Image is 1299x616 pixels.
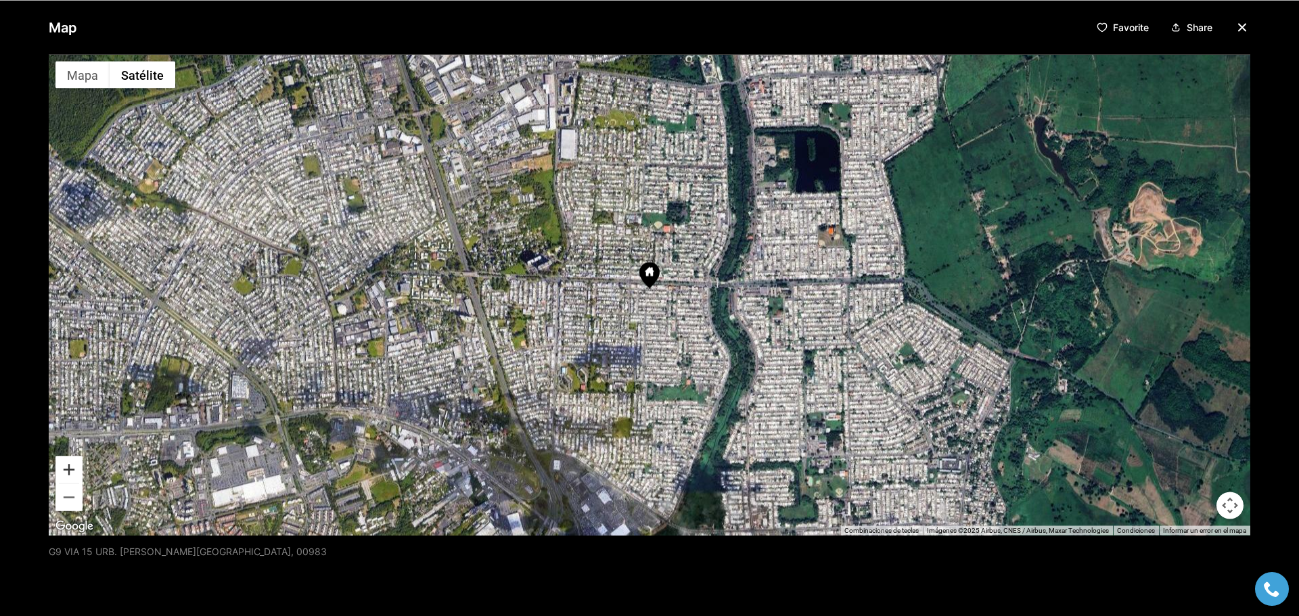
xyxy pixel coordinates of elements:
button: Combinaciones de teclas [844,525,919,535]
p: Share [1187,22,1212,32]
button: Mostrar mapa de calles [55,61,110,88]
button: Alejar [55,483,83,511]
button: Share [1165,16,1218,38]
button: Mostrar imágenes satelitales [110,61,175,88]
span: Imágenes ©2025 Airbus, CNES / Airbus, Maxar Technologies [927,526,1109,534]
button: Controles de visualización del mapa [1216,492,1244,519]
a: Condiciones (se abre en una nueva pestaña) [1117,526,1155,534]
p: G9 VIA 15 URB. [PERSON_NAME][GEOGRAPHIC_DATA], 00983 [49,546,327,556]
p: Map [49,14,77,41]
button: Favorite [1091,16,1154,38]
a: Abrir esta área en Google Maps (se abre en una ventana nueva) [52,517,97,535]
img: Google [52,517,97,535]
button: Acercar [55,456,83,483]
a: Informar un error en el mapa [1163,526,1246,534]
p: Favorite [1113,22,1149,32]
